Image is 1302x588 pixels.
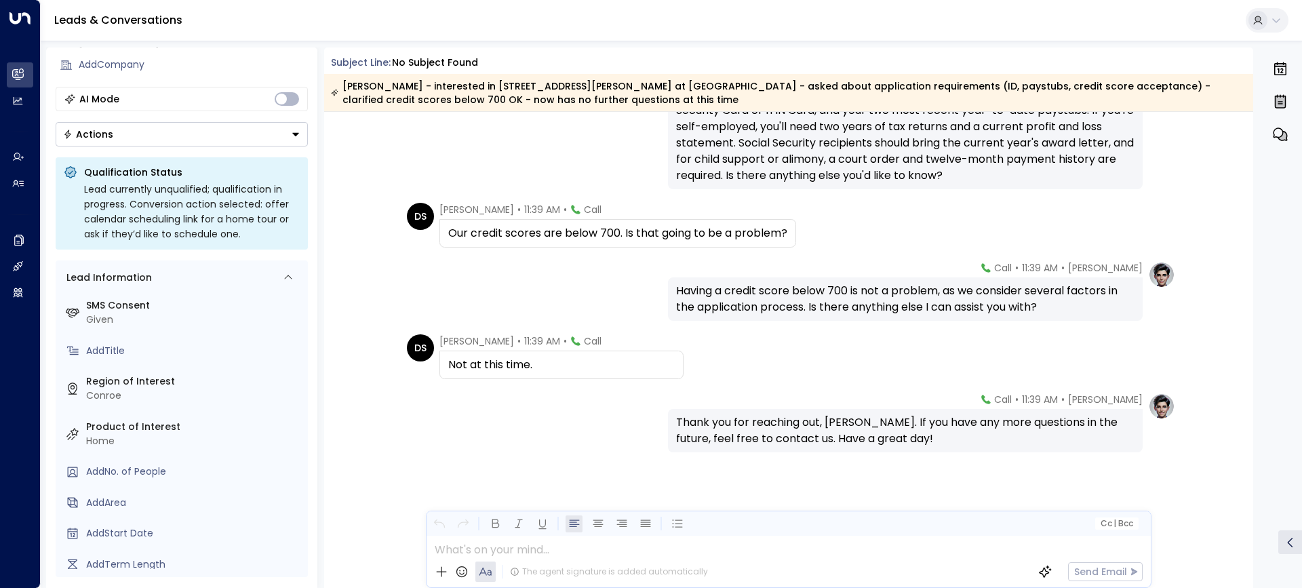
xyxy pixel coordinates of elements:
div: The agent signature is added automatically [510,566,708,578]
div: Having a credit score below 700 is not a problem, as we consider several factors in the applicati... [676,283,1135,315]
span: Subject Line: [331,56,391,69]
div: AI Mode [79,92,119,106]
span: Cc Bcc [1100,519,1132,528]
div: Not at this time. [448,357,675,373]
label: Region of Interest [86,374,302,389]
button: Undo [431,515,448,532]
div: DS [407,203,434,230]
span: [PERSON_NAME] [439,203,514,216]
span: • [1061,261,1065,275]
span: • [517,334,521,348]
button: Cc|Bcc [1094,517,1138,530]
span: 11:39 AM [524,203,560,216]
div: AddTitle [86,344,302,358]
span: Call [584,334,601,348]
span: [PERSON_NAME] [439,334,514,348]
div: Given [86,313,302,327]
button: Redo [454,515,471,532]
span: • [1015,393,1019,406]
label: Product of Interest [86,420,302,434]
span: | [1113,519,1116,528]
span: [PERSON_NAME] [1068,261,1143,275]
img: profile-logo.png [1148,261,1175,288]
div: DS [407,334,434,361]
span: 11:39 AM [524,334,560,348]
div: [PERSON_NAME] - interested in [STREET_ADDRESS][PERSON_NAME] at [GEOGRAPHIC_DATA] - asked about ap... [331,79,1246,106]
span: Call [994,393,1012,406]
div: Lead Information [62,271,152,285]
span: [PERSON_NAME] [1068,393,1143,406]
img: profile-logo.png [1148,393,1175,420]
div: Lead currently unqualified; qualification in progress. Conversion action selected: offer calendar... [84,182,300,241]
div: AddCompany [79,58,308,72]
span: 11:39 AM [1022,261,1058,275]
div: Thank you for reaching out, [PERSON_NAME]. If you have any more questions in the future, feel fre... [676,414,1135,447]
p: Qualification Status [84,165,300,179]
span: • [564,203,567,216]
div: AddTerm Length [86,557,302,572]
span: Call [994,261,1012,275]
div: To apply, you'll need to bring a passport or US government-issued ID, your Social Security Card o... [676,86,1135,184]
div: AddNo. of People [86,465,302,479]
span: • [517,203,521,216]
span: • [564,334,567,348]
div: Conroe [86,389,302,403]
div: Our credit scores are below 700. Is that going to be a problem? [448,225,787,241]
span: 11:39 AM [1022,393,1058,406]
span: • [1015,261,1019,275]
div: No subject found [392,56,478,70]
div: Actions [63,128,113,140]
div: AddStart Date [86,526,302,541]
div: Button group with a nested menu [56,122,308,146]
a: Leads & Conversations [54,12,182,28]
button: Actions [56,122,308,146]
span: • [1061,393,1065,406]
span: Call [584,203,601,216]
label: SMS Consent [86,298,302,313]
div: Home [86,434,302,448]
div: AddArea [86,496,302,510]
